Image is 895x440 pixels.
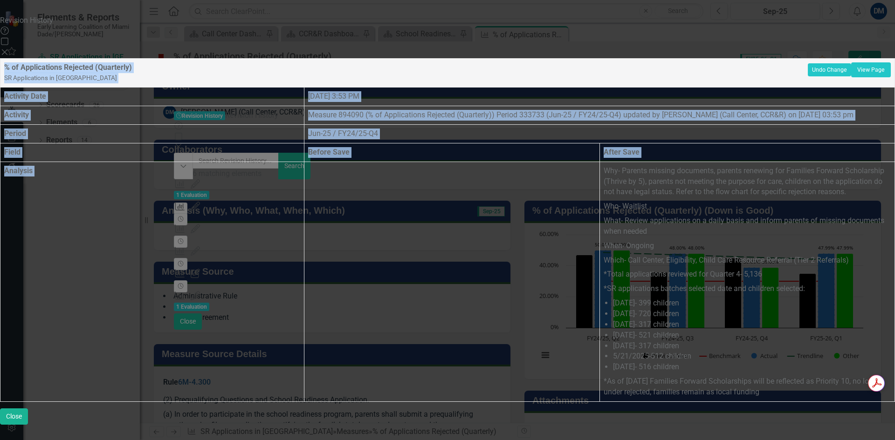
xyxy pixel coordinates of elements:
[304,88,895,106] td: [DATE] 3:53 PM
[0,106,304,125] th: Activity
[604,166,891,200] p: Why- Parents missing documents, parents renewing for Families Forward Scholarship (Thrive by 5), ...
[0,125,304,143] th: Period
[0,162,304,401] th: Analysis
[304,125,895,143] td: Jun-25 / FY24/25-Q4
[599,143,895,162] th: After Save
[0,88,304,106] th: Activity Date
[604,199,891,214] p: Who- Waitlist
[613,319,891,330] li: [DATE]- 317 children
[808,63,851,76] button: Undo Change
[604,239,891,253] p: When- Ongoing
[613,309,891,319] li: [DATE]- 720 children
[304,143,599,162] th: Before Save
[851,62,891,77] a: View Page
[4,62,808,84] div: % of Applications Rejected (Quarterly)
[604,374,891,398] p: *As of [DATE] Families Forward Scholarships will be reflected as Priority 10, no longer under rej...
[604,267,891,282] p: *Total applications reviewed for Quarter 4- 5,136
[0,143,304,162] th: Field
[4,74,117,81] small: SR Applications in [GEOGRAPHIC_DATA]
[604,214,891,239] p: What- Review applications on a daily basis and inform parents of missing documents when needed
[304,106,895,125] td: Measure 894090 (% of Applications Rejected (Quarterly)) Period 333733 (Jun-25 / FY24/25-Q4) updat...
[613,341,891,352] li: [DATE]- 317 children
[604,282,891,296] p: *SR applications batches selected date and children selected:
[613,362,891,372] li: [DATE]- 516 children
[613,330,891,341] li: [DATE]- 521 children
[604,253,891,268] p: Which- Call Center, Eligibility, Child Care Resource Referral (Tier 2 Referrals)
[613,351,891,362] li: 5/21/2025-512 children
[613,298,891,309] li: [DATE]- 399 children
